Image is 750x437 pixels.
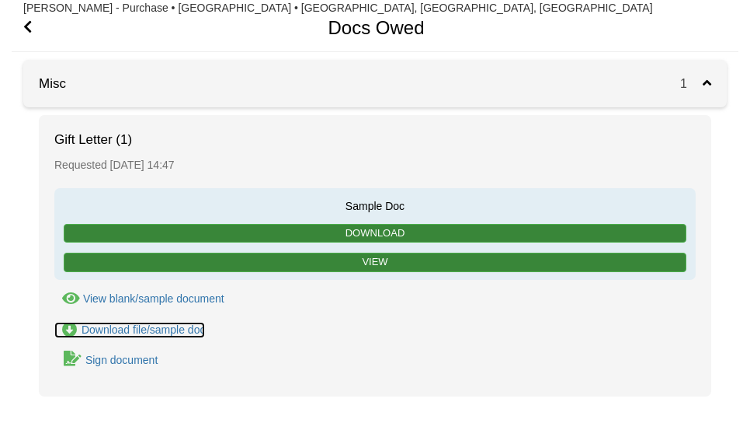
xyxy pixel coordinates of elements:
[64,253,686,272] a: View
[85,354,158,366] div: Sign document
[23,76,66,91] a: Misc
[54,322,205,338] a: Download Gift Letter (1)
[12,4,720,51] h1: Docs Owed
[54,291,224,307] button: View Gift Letter (1)
[64,224,686,243] a: Download
[54,349,159,370] a: Waiting for your co-borrower to e-sign
[62,196,688,214] span: Sample Doc
[23,2,727,15] div: [PERSON_NAME] - Purchase • [GEOGRAPHIC_DATA] • [GEOGRAPHIC_DATA], [GEOGRAPHIC_DATA], [GEOGRAPHIC_...
[23,4,32,51] a: Go Back
[680,77,703,90] span: 1
[54,131,210,149] span: Gift Letter (1)
[83,292,224,305] div: View blank/sample document
[82,323,206,336] div: Download file/sample doc
[54,150,696,180] div: Requested [DATE] 14:47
